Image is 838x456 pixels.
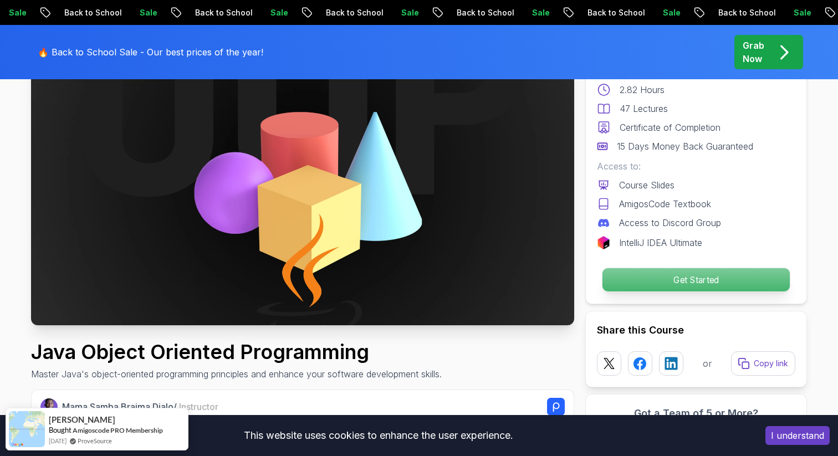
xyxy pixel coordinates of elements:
img: provesource social proof notification image [9,411,45,447]
span: [DATE] [49,436,67,445]
a: Amigoscode PRO Membership [73,426,163,435]
span: Bought [49,426,71,434]
p: Sale [128,7,163,18]
p: Mama Samba Braima Djalo / [62,400,218,413]
p: Grab Now [743,39,764,65]
p: Certificate of Completion [620,121,721,134]
p: 2.82 Hours [620,83,665,96]
a: ProveSource [78,436,112,445]
p: or [703,357,712,370]
p: 🔥 Back to School Sale - Our best prices of the year! [38,45,263,59]
p: Sale [520,7,556,18]
h2: Share this Course [597,322,795,338]
p: Course Slides [619,178,675,192]
p: 47 Lectures [620,102,668,115]
p: Back to School [314,7,390,18]
button: Copy link [731,351,795,376]
p: Back to School [576,7,651,18]
p: Back to School [707,7,782,18]
p: Access to Discord Group [619,216,721,229]
h3: Got a Team of 5 or More? [597,406,795,421]
p: Sale [390,7,425,18]
img: Nelson Djalo [40,398,58,416]
p: Master Java's object-oriented programming principles and enhance your software development skills. [31,367,442,381]
p: AmigosCode Textbook [619,197,711,211]
p: Copy link [754,358,788,369]
p: Back to School [445,7,520,18]
img: jetbrains logo [597,236,610,249]
button: Get Started [602,268,790,292]
p: Back to School [183,7,259,18]
button: Accept cookies [765,426,830,445]
p: Sale [259,7,294,18]
span: Instructor [179,401,218,412]
div: This website uses cookies to enhance the user experience. [8,423,749,448]
p: Get Started [602,268,790,291]
p: Sale [782,7,817,18]
p: IntelliJ IDEA Ultimate [619,236,702,249]
img: java-object-oriented-programming_thumbnail [31,20,574,325]
h1: Java Object Oriented Programming [31,341,442,363]
span: [PERSON_NAME] [49,415,115,424]
p: Back to School [53,7,128,18]
p: 15 Days Money Back Guaranteed [617,140,753,153]
p: Sale [651,7,687,18]
p: Access to: [597,160,795,173]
